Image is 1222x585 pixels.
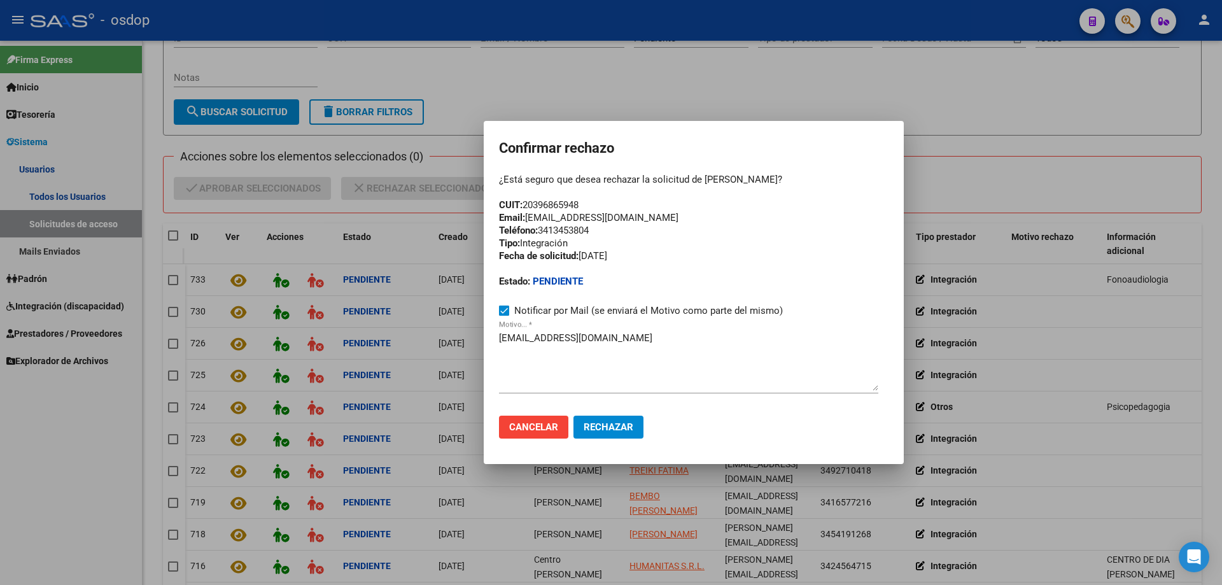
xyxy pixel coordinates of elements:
div: ¿Está seguro que desea rechazar la solicitud de [PERSON_NAME]? 20396865948 [EMAIL_ADDRESS][DOMAIN... [499,173,888,288]
h2: Confirmar rechazo [499,136,888,160]
div: Open Intercom Messenger [1179,542,1209,572]
button: Cancelar [499,416,568,439]
strong: CUIT: [499,199,523,211]
button: Rechazar [573,416,643,439]
strong: Estado: [499,276,530,287]
strong: Fecha de solicitud: [499,250,579,262]
strong: Pendiente [533,276,583,287]
strong: Email: [499,212,525,223]
span: Notificar por Mail (se enviará el Motivo como parte del mismo) [514,303,783,318]
span: Rechazar [584,421,633,433]
span: Cancelar [509,421,558,433]
strong: Teléfono: [499,225,538,236]
strong: Tipo: [499,237,520,249]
